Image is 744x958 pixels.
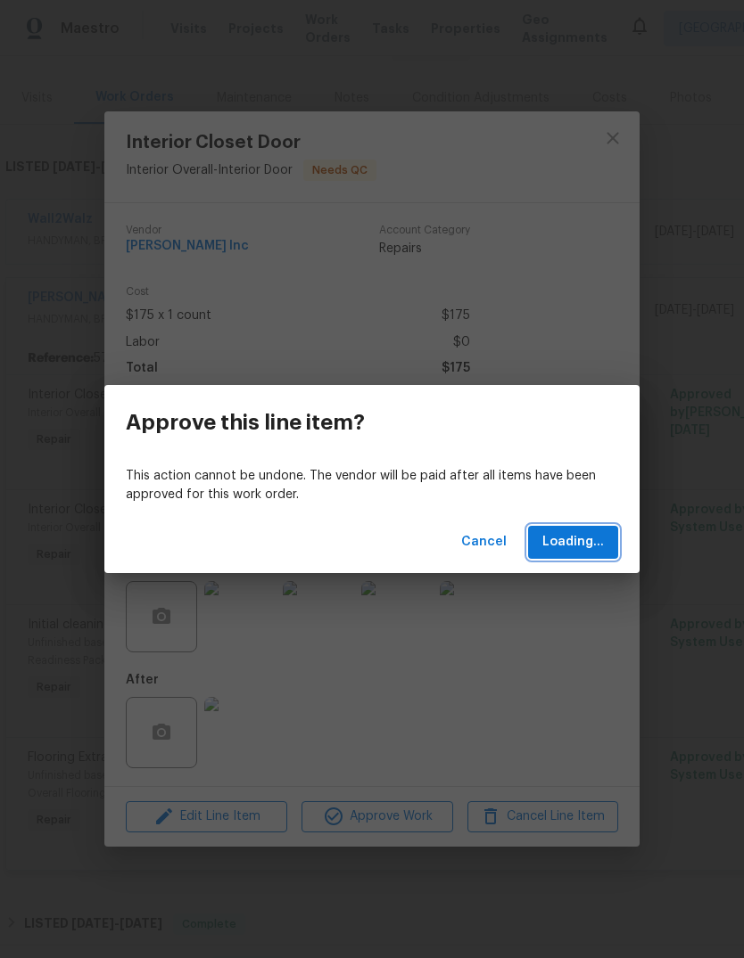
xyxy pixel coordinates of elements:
span: Loading... [542,531,604,553]
button: Loading... [528,526,618,559]
span: Cancel [461,531,507,553]
h3: Approve this line item? [126,410,365,435]
button: Cancel [454,526,514,559]
p: This action cannot be undone. The vendor will be paid after all items have been approved for this... [126,467,618,504]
